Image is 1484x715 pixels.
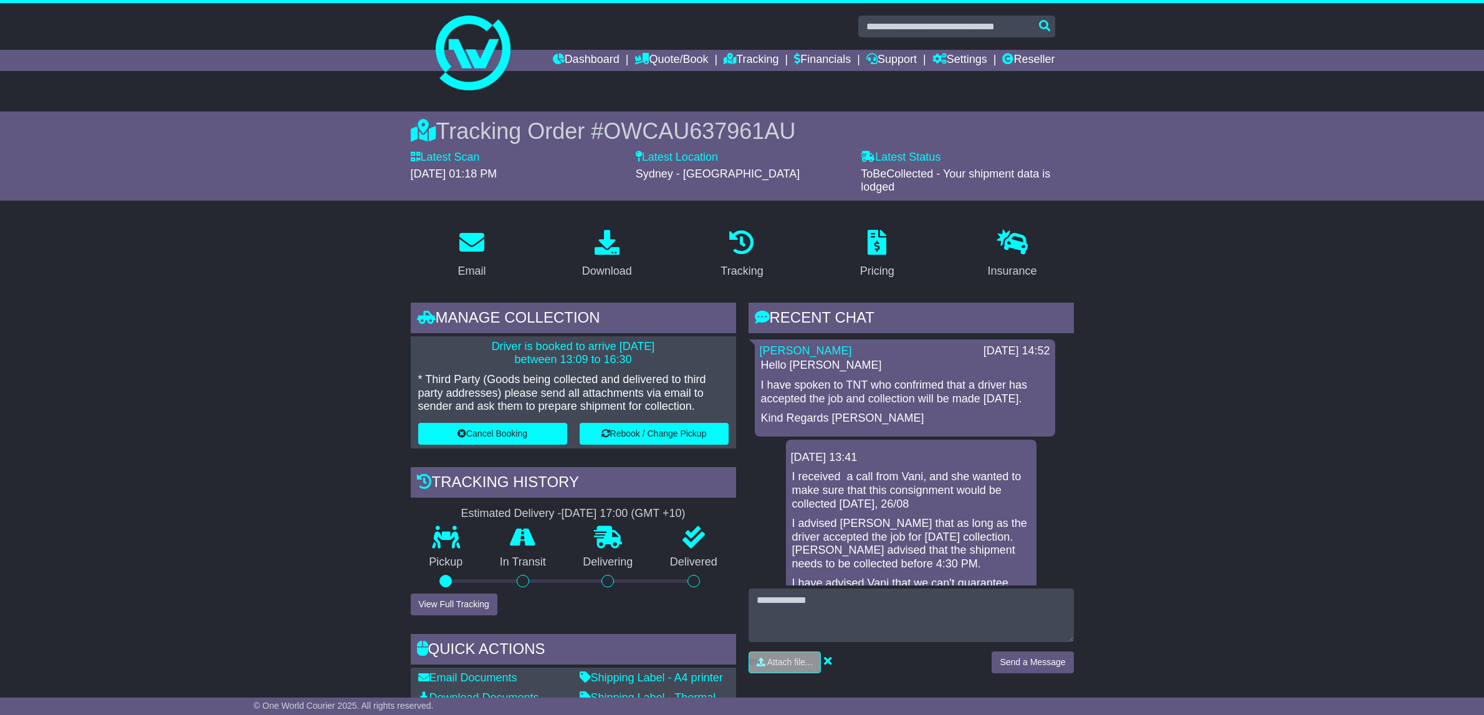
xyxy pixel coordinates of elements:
a: Email [449,225,494,284]
a: Dashboard [553,50,620,71]
a: Pricing [852,225,902,284]
label: Latest Scan [411,151,480,164]
a: Download [574,225,640,284]
p: In Transit [481,556,565,569]
p: Delivering [565,556,652,569]
a: Financials [794,50,851,71]
a: Tracking [724,50,778,71]
p: I advised [PERSON_NAME] that as long as the driver accepted the job for [DATE] collection. [PERSO... [792,517,1030,571]
span: ToBeCollected - Your shipment data is lodged [861,168,1050,194]
a: [PERSON_NAME] [760,344,852,357]
button: View Full Tracking [411,594,497,615]
a: Reseller [1002,50,1055,71]
p: I have advised Vani that we can't guarantee since the service chosen is TNT domestic Road Express... [792,577,1030,630]
div: Download [582,263,632,280]
div: Quick Actions [411,634,736,668]
a: Shipping Label - A4 printer [580,671,723,684]
p: Hello [PERSON_NAME] [761,359,1049,372]
a: Email Documents [418,671,517,684]
div: [DATE] 14:52 [984,344,1050,358]
div: Tracking history [411,467,736,501]
label: Latest Location [636,151,718,164]
label: Latest Status [861,151,941,164]
p: Delivered [651,556,736,569]
p: * Third Party (Goods being collected and delivered to third party addresses) please send all atta... [418,373,729,414]
span: OWCAU637961AU [603,118,795,144]
button: Rebook / Change Pickup [580,423,729,445]
button: Cancel Booking [418,423,567,445]
a: Tracking [712,225,771,284]
p: I received a call from Vani, and she wanted to make sure that this consignment would be collected... [792,470,1030,511]
a: Quote/Book [634,50,708,71]
p: Pickup [411,556,482,569]
p: Driver is booked to arrive [DATE] between 13:09 to 16:30 [418,340,729,367]
div: Email [457,263,486,280]
div: Estimated Delivery - [411,507,736,521]
div: Insurance [988,263,1037,280]
div: Manage collection [411,303,736,336]
p: I have spoken to TNT who confrimed that a driver has accepted the job and collection will be made... [761,379,1049,405]
div: Tracking [720,263,763,280]
a: Download Documents [418,691,539,704]
div: Tracking Order # [411,118,1074,144]
div: Pricing [860,263,894,280]
span: © One World Courier 2025. All rights reserved. [254,701,434,711]
a: Support [866,50,917,71]
div: [DATE] 13:41 [791,451,1032,465]
span: [DATE] 01:18 PM [411,168,497,180]
div: RECENT CHAT [749,303,1074,336]
button: Send a Message [992,651,1073,673]
a: Insurance [980,225,1045,284]
div: [DATE] 17:00 (GMT +10) [562,507,686,521]
p: Kind Regards [PERSON_NAME] [761,412,1049,425]
span: Sydney - [GEOGRAPHIC_DATA] [636,168,800,180]
a: Settings [932,50,987,71]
